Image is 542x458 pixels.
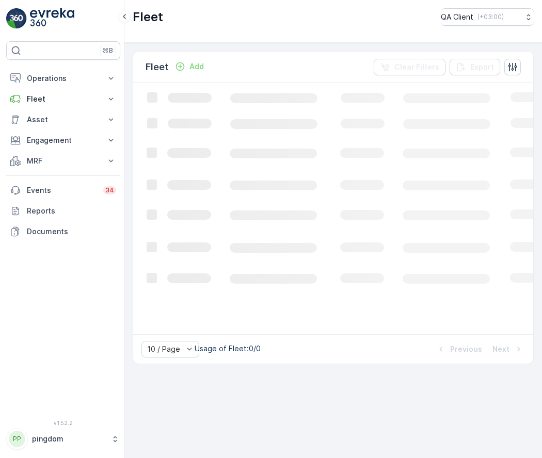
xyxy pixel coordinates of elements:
[133,9,163,25] p: Fleet
[6,180,120,201] a: Events34
[394,62,439,72] p: Clear Filters
[435,343,483,355] button: Previous
[374,59,445,75] button: Clear Filters
[27,156,100,166] p: MRF
[30,8,74,29] img: logo_light-DOdMpM7g.png
[27,185,97,195] p: Events
[477,13,504,21] p: ( +03:00 )
[450,59,500,75] button: Export
[146,60,169,74] p: Fleet
[6,130,120,151] button: Engagement
[441,12,473,22] p: QA Client
[6,151,120,171] button: MRF
[450,344,482,354] p: Previous
[105,186,114,194] p: 34
[27,135,100,145] p: Engagement
[9,431,25,447] div: PP
[470,62,494,72] p: Export
[195,343,261,354] p: Usage of Fleet : 0/0
[6,428,120,450] button: PPpingdom
[32,434,106,444] p: pingdom
[6,221,120,242] a: Documents
[6,89,120,109] button: Fleet
[27,73,100,84] p: Operations
[6,109,120,130] button: Asset
[6,420,120,426] span: v 1.52.2
[171,60,208,73] button: Add
[6,201,120,221] a: Reports
[492,344,509,354] p: Next
[189,61,204,72] p: Add
[103,46,113,55] p: ⌘B
[27,226,116,237] p: Documents
[491,343,525,355] button: Next
[27,94,100,104] p: Fleet
[6,8,27,29] img: logo
[6,68,120,89] button: Operations
[27,114,100,125] p: Asset
[27,206,116,216] p: Reports
[441,8,534,26] button: QA Client(+03:00)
